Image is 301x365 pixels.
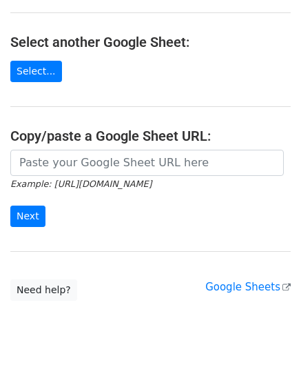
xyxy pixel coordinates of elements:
[205,281,291,293] a: Google Sheets
[10,34,291,50] h4: Select another Google Sheet:
[10,61,62,82] a: Select...
[10,179,152,189] small: Example: [URL][DOMAIN_NAME]
[10,206,45,227] input: Next
[10,150,284,176] input: Paste your Google Sheet URL here
[10,279,77,301] a: Need help?
[10,128,291,144] h4: Copy/paste a Google Sheet URL:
